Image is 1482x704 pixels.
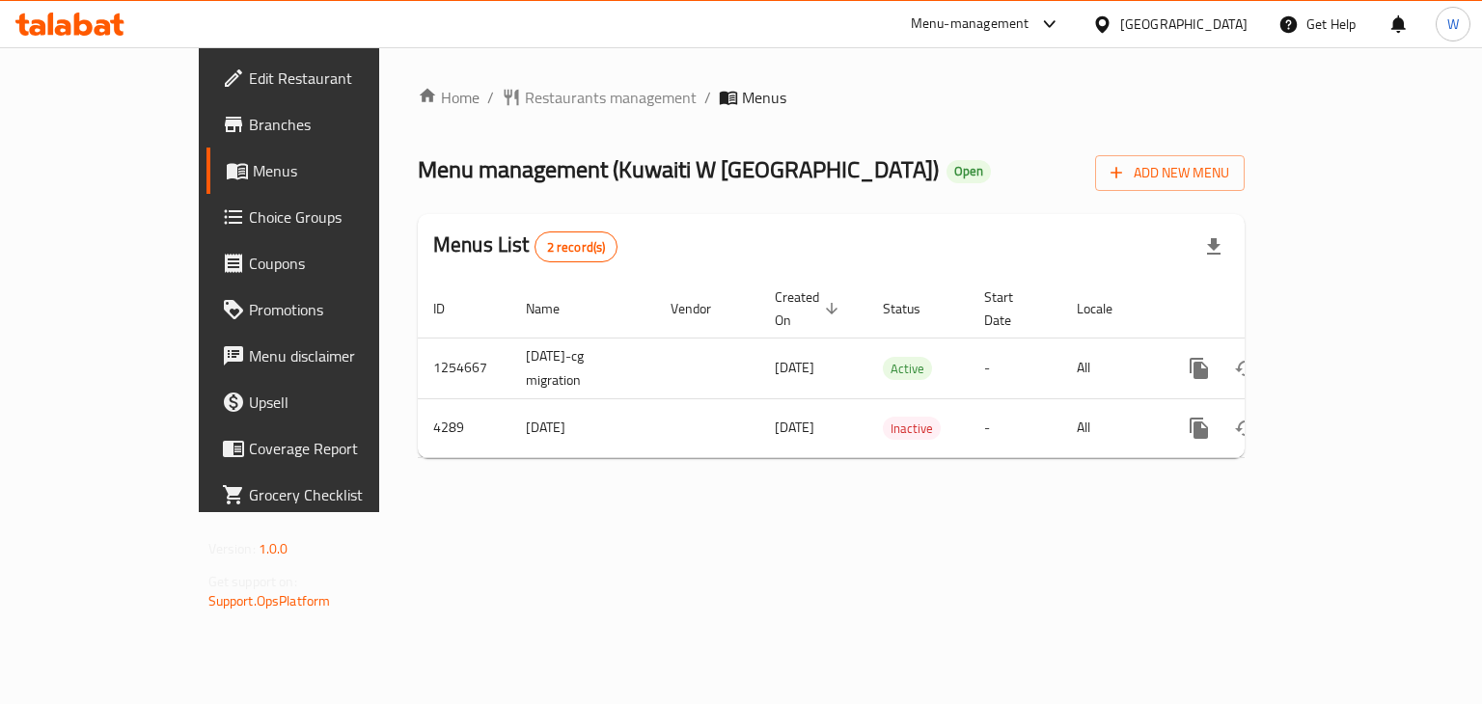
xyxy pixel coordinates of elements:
[206,425,447,472] a: Coverage Report
[433,297,470,320] span: ID
[208,569,297,594] span: Get support on:
[206,101,447,148] a: Branches
[1120,14,1248,35] div: [GEOGRAPHIC_DATA]
[249,252,431,275] span: Coupons
[1447,14,1459,35] span: W
[883,417,941,440] div: Inactive
[1095,155,1245,191] button: Add New Menu
[249,113,431,136] span: Branches
[535,238,617,257] span: 2 record(s)
[433,230,617,262] h2: Menus List
[206,379,447,425] a: Upsell
[206,240,447,286] a: Coupons
[969,338,1061,398] td: -
[249,205,431,229] span: Choice Groups
[418,398,510,457] td: 4289
[249,483,431,506] span: Grocery Checklist
[883,357,932,380] div: Active
[535,231,618,262] div: Total records count
[208,588,331,613] a: Support.OpsPlatform
[206,55,447,101] a: Edit Restaurant
[418,148,939,191] span: Menu management ( Kuwaiti W [GEOGRAPHIC_DATA] )
[1222,405,1269,451] button: Change Status
[1111,161,1229,185] span: Add New Menu
[704,86,711,109] li: /
[525,86,697,109] span: Restaurants management
[1161,280,1377,338] th: Actions
[418,338,510,398] td: 1254667
[249,67,431,90] span: Edit Restaurant
[418,280,1377,458] table: enhanced table
[510,398,655,457] td: [DATE]
[1191,224,1237,270] div: Export file
[249,437,431,460] span: Coverage Report
[249,344,431,367] span: Menu disclaimer
[249,391,431,414] span: Upsell
[208,536,256,561] span: Version:
[883,297,946,320] span: Status
[206,333,447,379] a: Menu disclaimer
[502,86,697,109] a: Restaurants management
[206,472,447,518] a: Grocery Checklist
[253,159,431,182] span: Menus
[775,285,844,332] span: Created On
[775,415,814,440] span: [DATE]
[671,297,736,320] span: Vendor
[1061,338,1161,398] td: All
[259,536,288,561] span: 1.0.0
[984,285,1038,332] span: Start Date
[418,86,480,109] a: Home
[206,286,447,333] a: Promotions
[526,297,585,320] span: Name
[969,398,1061,457] td: -
[1222,345,1269,392] button: Change Status
[1077,297,1138,320] span: Locale
[911,13,1029,36] div: Menu-management
[1061,398,1161,457] td: All
[742,86,786,109] span: Menus
[883,358,932,380] span: Active
[1176,405,1222,451] button: more
[249,298,431,321] span: Promotions
[883,418,941,440] span: Inactive
[775,355,814,380] span: [DATE]
[510,338,655,398] td: [DATE]-cg migration
[418,86,1245,109] nav: breadcrumb
[206,148,447,194] a: Menus
[206,194,447,240] a: Choice Groups
[1176,345,1222,392] button: more
[487,86,494,109] li: /
[947,163,991,179] span: Open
